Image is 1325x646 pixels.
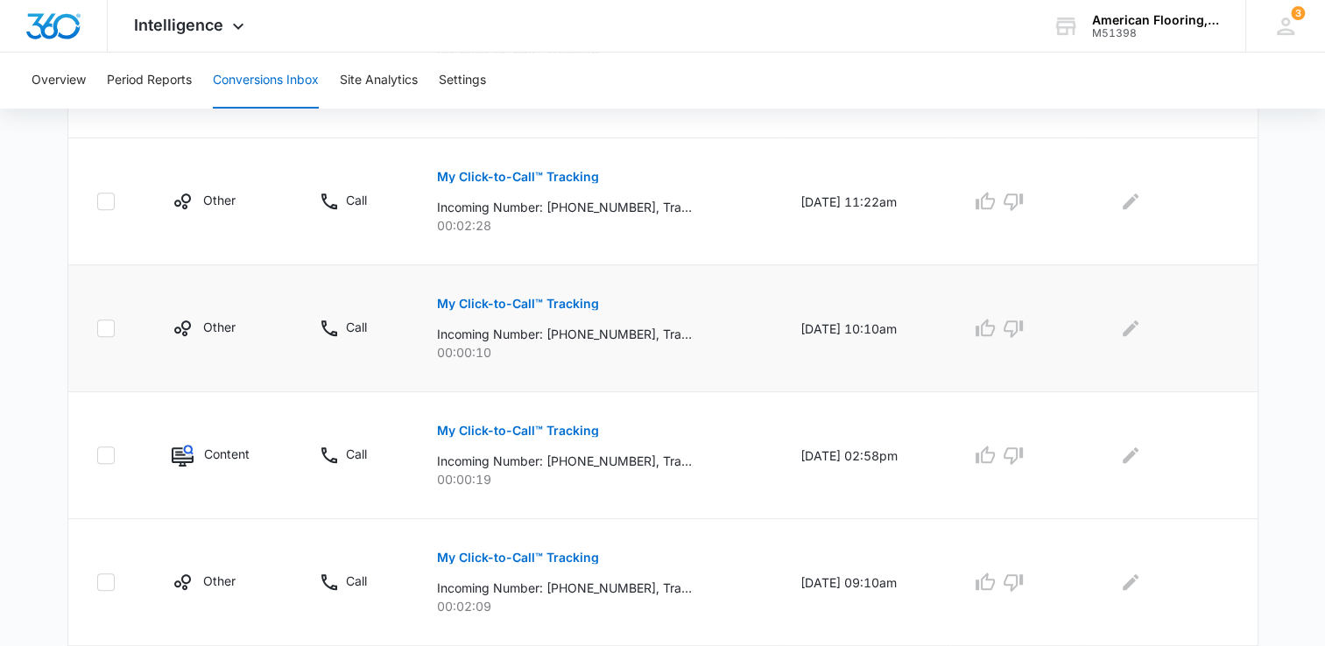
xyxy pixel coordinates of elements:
[32,53,86,109] button: Overview
[1117,314,1145,342] button: Edit Comments
[437,470,758,488] p: 00:00:19
[1291,6,1305,20] span: 3
[779,138,950,265] td: [DATE] 11:22am
[779,392,950,519] td: [DATE] 02:58pm
[437,325,692,343] p: Incoming Number: [PHONE_NUMBER], Tracking Number: [PHONE_NUMBER], Ring To: [PHONE_NUMBER], Caller...
[437,171,599,183] p: My Click-to-Call™ Tracking
[437,537,599,579] button: My Click-to-Call™ Tracking
[437,283,599,325] button: My Click-to-Call™ Tracking
[437,156,599,198] button: My Click-to-Call™ Tracking
[107,53,192,109] button: Period Reports
[340,53,418,109] button: Site Analytics
[346,572,367,590] p: Call
[437,597,758,615] p: 00:02:09
[437,452,692,470] p: Incoming Number: [PHONE_NUMBER], Tracking Number: [PHONE_NUMBER], Ring To: [PHONE_NUMBER], Caller...
[439,53,486,109] button: Settings
[779,265,950,392] td: [DATE] 10:10am
[203,318,236,336] p: Other
[437,298,599,310] p: My Click-to-Call™ Tracking
[1117,187,1145,215] button: Edit Comments
[437,551,599,564] p: My Click-to-Call™ Tracking
[203,191,236,209] p: Other
[1117,568,1145,596] button: Edit Comments
[1117,441,1145,469] button: Edit Comments
[346,318,367,336] p: Call
[437,216,758,235] p: 00:02:28
[437,579,692,597] p: Incoming Number: [PHONE_NUMBER], Tracking Number: [PHONE_NUMBER], Ring To: [PHONE_NUMBER], Caller...
[204,445,250,463] p: Content
[1291,6,1305,20] div: notifications count
[437,425,599,437] p: My Click-to-Call™ Tracking
[134,16,223,34] span: Intelligence
[437,343,758,362] p: 00:00:10
[203,572,236,590] p: Other
[346,445,367,463] p: Call
[437,410,599,452] button: My Click-to-Call™ Tracking
[1092,27,1220,39] div: account id
[779,519,950,646] td: [DATE] 09:10am
[1092,13,1220,27] div: account name
[346,191,367,209] p: Call
[213,53,319,109] button: Conversions Inbox
[437,198,692,216] p: Incoming Number: [PHONE_NUMBER], Tracking Number: [PHONE_NUMBER], Ring To: [PHONE_NUMBER], Caller...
